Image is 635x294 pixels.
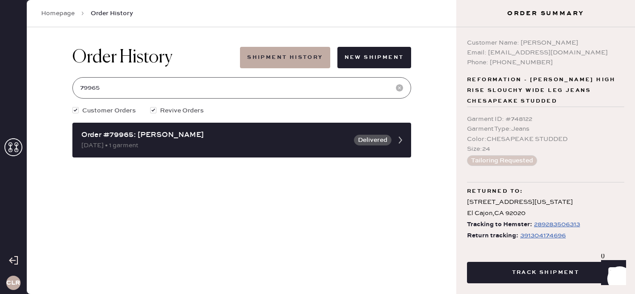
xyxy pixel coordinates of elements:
iframe: Front Chat [593,254,631,292]
button: Track Shipment [467,262,624,283]
div: https://www.fedex.com/apps/fedextrack/?tracknumbers=289283506313&cntry_code=US [534,219,580,230]
button: Delivered [354,135,391,145]
div: Size : 24 [467,144,624,154]
span: Customer Orders [82,106,136,116]
input: Search by order number, customer name, email or phone number [72,77,411,99]
div: [DATE] • 1 garment [81,141,349,150]
a: 289283506313 [532,219,580,230]
span: Return tracking: [467,230,518,241]
span: Order History [91,9,133,18]
button: Shipment History [240,47,330,68]
div: [STREET_ADDRESS][US_STATE] El Cajon , CA 92020 [467,197,624,219]
span: Revive Orders [160,106,204,116]
button: New Shipment [337,47,411,68]
a: Homepage [41,9,75,18]
h1: Order History [72,47,172,68]
div: Garment Type : Jeans [467,124,624,134]
a: 391304174696 [518,230,566,241]
div: Phone: [PHONE_NUMBER] [467,58,624,67]
span: Returned to: [467,186,523,197]
span: Reformation - [PERSON_NAME] High Rise Slouchy Wide Leg Jeans CHESAPEAKE STUDDED [467,75,624,107]
div: Garment ID : # 748122 [467,114,624,124]
button: Tailoring Requested [467,155,537,166]
div: https://www.fedex.com/apps/fedextrack/?tracknumbers=391304174696&cntry_code=US [520,230,566,241]
div: Email: [EMAIL_ADDRESS][DOMAIN_NAME] [467,48,624,58]
div: Customer Name: [PERSON_NAME] [467,38,624,48]
div: Order #79965: [PERSON_NAME] [81,130,349,141]
span: Tracking to Hemster: [467,219,532,230]
div: Color : CHESAPEAKE STUDDED [467,134,624,144]
a: Track Shipment [467,268,624,276]
h3: Order Summary [456,9,635,18]
h3: CLR [6,280,20,286]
